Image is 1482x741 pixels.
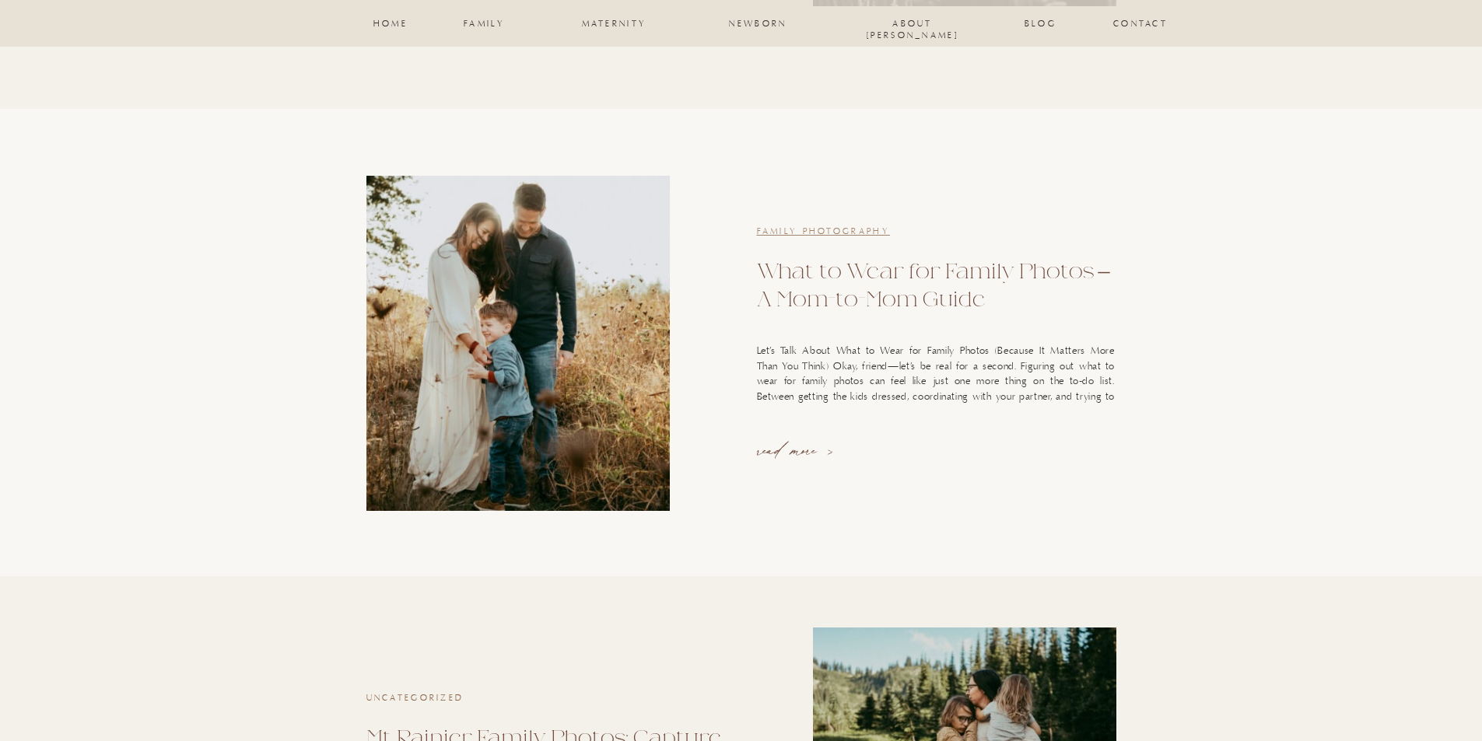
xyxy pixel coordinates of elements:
[1025,19,1057,28] a: Blog
[851,19,975,28] a: About [PERSON_NAME]
[582,19,646,28] a: maternity
[458,19,511,28] a: family
[757,226,890,237] a: Family Photography
[727,19,790,28] a: newborn
[757,344,1115,420] p: Let’s Talk About What to Wear for Family Photos (Because It Matters More Than You Think) Okay, fr...
[757,438,867,460] a: read more >
[366,693,464,704] a: Uncategorized
[366,176,670,511] img: what to wear family photos
[373,19,408,28] a: Home
[1113,19,1168,28] a: Contact
[757,260,1110,311] a: What to Wear for Family Photos – A Mom-to-Mom Guide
